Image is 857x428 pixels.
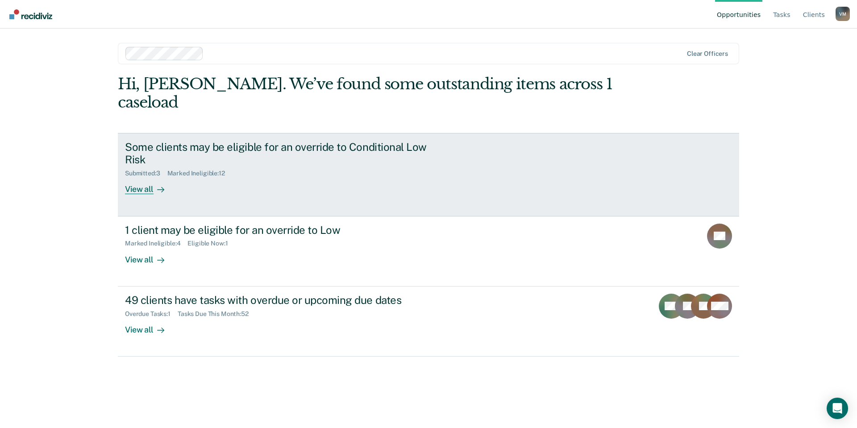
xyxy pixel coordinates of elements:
[125,247,175,265] div: View all
[187,240,235,247] div: Eligible Now : 1
[125,177,175,195] div: View all
[836,7,850,21] button: Profile dropdown button
[178,310,256,318] div: Tasks Due This Month : 52
[125,141,438,166] div: Some clients may be eligible for an override to Conditional Low Risk
[125,294,438,307] div: 49 clients have tasks with overdue or upcoming due dates
[118,216,739,287] a: 1 client may be eligible for an override to LowMarked Ineligible:4Eligible Now:1View all
[118,133,739,216] a: Some clients may be eligible for an override to Conditional Low RiskSubmitted:3Marked Ineligible:...
[836,7,850,21] div: V M
[9,9,52,19] img: Recidiviz
[125,317,175,335] div: View all
[118,75,615,112] div: Hi, [PERSON_NAME]. We’ve found some outstanding items across 1 caseload
[125,310,178,318] div: Overdue Tasks : 1
[125,240,187,247] div: Marked Ineligible : 4
[167,170,232,177] div: Marked Ineligible : 12
[687,50,728,58] div: Clear officers
[118,287,739,357] a: 49 clients have tasks with overdue or upcoming due datesOverdue Tasks:1Tasks Due This Month:52Vie...
[827,398,848,419] div: Open Intercom Messenger
[125,170,167,177] div: Submitted : 3
[125,224,438,237] div: 1 client may be eligible for an override to Low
